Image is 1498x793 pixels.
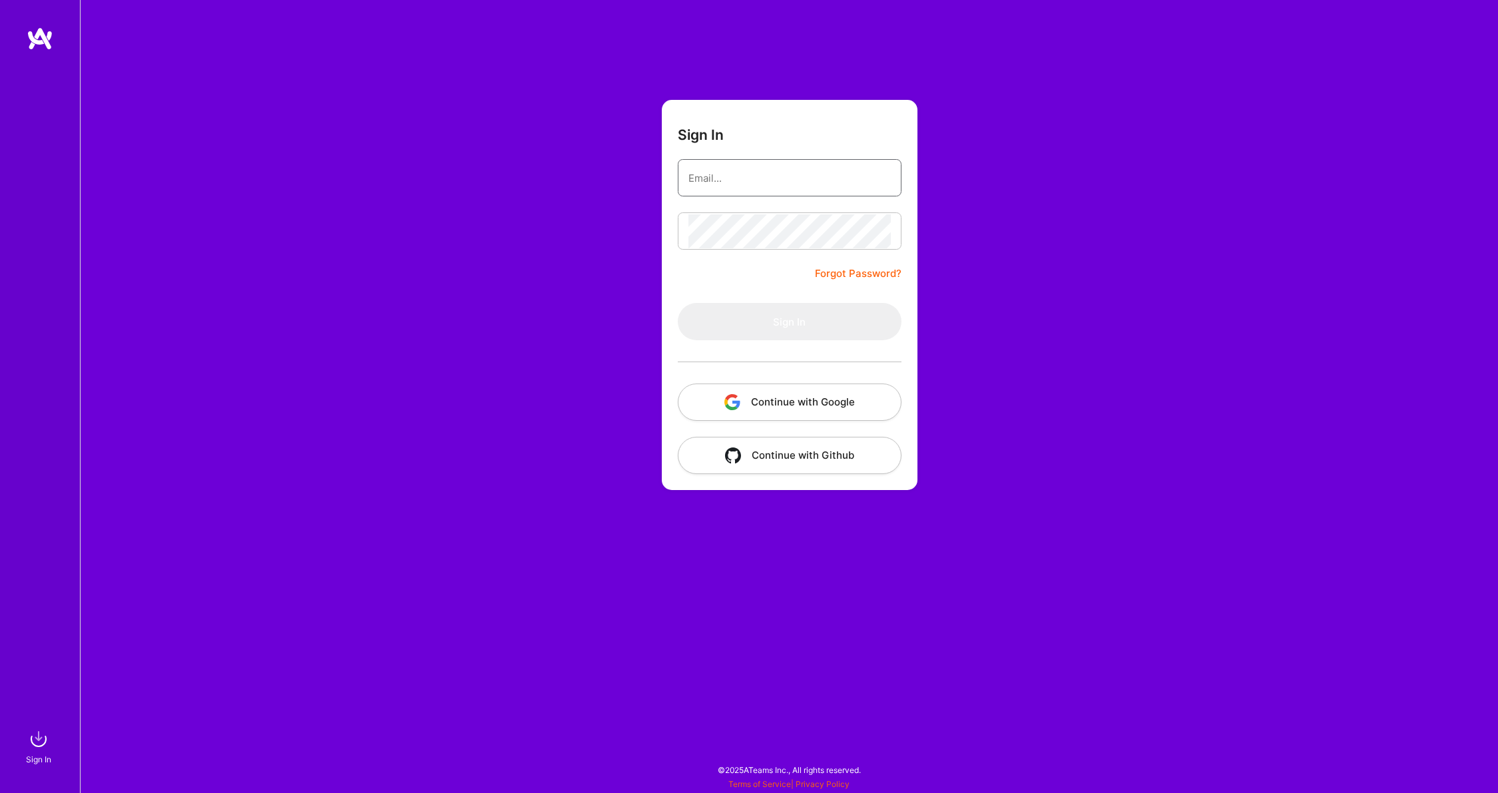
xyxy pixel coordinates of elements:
button: Continue with Google [678,384,901,421]
h3: Sign In [678,127,724,143]
div: Sign In [26,752,51,766]
span: | [728,779,850,789]
img: logo [27,27,53,51]
a: Privacy Policy [796,779,850,789]
a: Terms of Service [728,779,791,789]
a: Forgot Password? [815,266,901,282]
img: sign in [25,726,52,752]
button: Sign In [678,303,901,340]
img: icon [724,394,740,410]
button: Continue with Github [678,437,901,474]
img: icon [725,447,741,463]
input: Email... [688,161,891,195]
a: sign inSign In [28,726,52,766]
div: © 2025 ATeams Inc., All rights reserved. [80,753,1498,786]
